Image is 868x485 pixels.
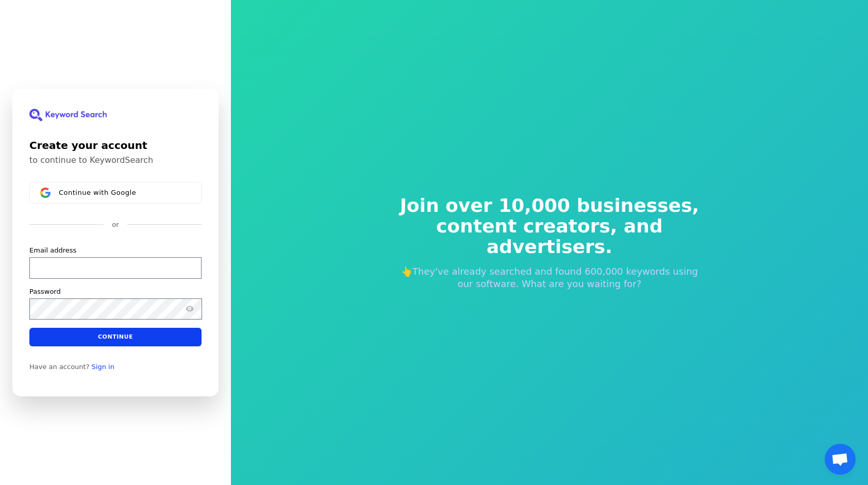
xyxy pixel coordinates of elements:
h1: Create your account [29,138,202,153]
span: Continue with Google [59,189,136,197]
button: Sign in with GoogleContinue with Google [29,182,202,204]
p: to continue to KeywordSearch [29,155,202,165]
span: Join over 10,000 businesses, [393,195,706,216]
button: Continue [29,328,202,346]
span: content creators, and advertisers. [393,216,706,257]
label: Email address [29,246,76,255]
img: KeywordSearch [29,109,107,121]
img: Sign in with Google [40,188,51,198]
label: Password [29,287,61,296]
button: Show password [183,303,196,315]
a: Sign in [92,363,114,371]
p: 👆They've already searched and found 600,000 keywords using our software. What are you waiting for? [393,265,706,290]
p: or [112,220,119,229]
span: Have an account? [29,363,90,371]
div: Open chat [825,444,856,475]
